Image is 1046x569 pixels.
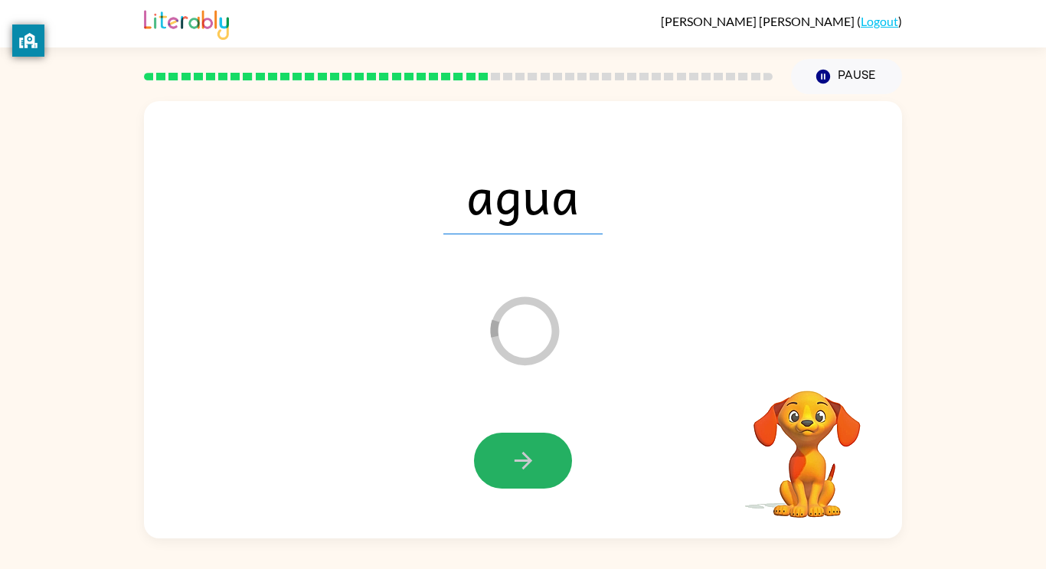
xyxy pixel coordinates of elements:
a: Logout [861,14,898,28]
img: Literably [144,6,229,40]
div: ( ) [661,14,902,28]
span: [PERSON_NAME] [PERSON_NAME] [661,14,857,28]
span: agua [443,155,603,234]
button: privacy banner [12,25,44,57]
video: Your browser must support playing .mp4 files to use Literably. Please try using another browser. [731,367,884,520]
button: Pause [791,59,902,94]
